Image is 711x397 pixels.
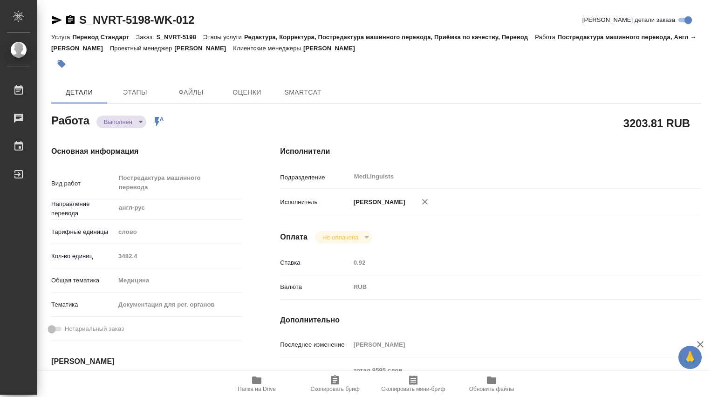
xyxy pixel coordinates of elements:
p: Последнее изменение [280,340,350,349]
div: Медицина [115,273,243,288]
input: Пустое поле [115,249,243,263]
p: Перевод Стандарт [72,34,136,41]
p: Подразделение [280,173,350,182]
input: Пустое поле [350,256,666,269]
button: Скопировать мини-бриф [374,371,452,397]
h4: Основная информация [51,146,243,157]
p: Заказ: [136,34,156,41]
div: Выполнен [96,116,146,128]
p: Редактура, Корректура, Постредактура машинного перевода, Приёмка по качеству, Перевод [244,34,535,41]
p: Исполнитель [280,198,350,207]
span: [PERSON_NAME] детали заказа [582,15,675,25]
p: Тарифные единицы [51,227,115,237]
textarea: тотал 9595 слов Режим правок сохранить в финальном документе [350,363,666,388]
span: Оценки [225,87,269,98]
p: S_NVRT-5198 [157,34,203,41]
span: Детали [57,87,102,98]
button: Скопировать ссылку [65,14,76,26]
p: Валюта [280,282,350,292]
span: Скопировать мини-бриф [381,386,445,392]
button: Добавить тэг [51,54,72,74]
span: Скопировать бриф [310,386,359,392]
h4: [PERSON_NAME] [51,356,243,367]
p: [PERSON_NAME] [350,198,405,207]
h4: Исполнители [280,146,701,157]
p: [PERSON_NAME] [174,45,233,52]
p: Направление перевода [51,199,115,218]
div: Выполнен [315,231,372,244]
p: Работа [535,34,558,41]
span: Файлы [169,87,213,98]
p: Тематика [51,300,115,309]
span: Нотариальный заказ [65,324,124,334]
h4: Оплата [280,232,308,243]
p: [PERSON_NAME] [303,45,362,52]
button: Не оплачена [320,233,361,241]
p: Кол-во единиц [51,252,115,261]
div: слово [115,224,243,240]
p: Общая тематика [51,276,115,285]
button: 🙏 [678,346,702,369]
div: RUB [350,279,666,295]
span: 🙏 [682,348,698,367]
h2: Работа [51,111,89,128]
span: Обновить файлы [469,386,514,392]
button: Скопировать бриф [296,371,374,397]
p: Ставка [280,258,350,267]
p: Клиентские менеджеры [233,45,303,52]
h2: 3203.81 RUB [623,115,690,131]
div: Документация для рег. органов [115,297,243,313]
button: Удалить исполнителя [415,192,435,212]
input: Пустое поле [350,338,666,351]
p: Услуга [51,34,72,41]
span: Этапы [113,87,157,98]
h4: Дополнительно [280,315,701,326]
p: Этапы услуги [203,34,244,41]
button: Выполнен [101,118,135,126]
p: Проектный менеджер [110,45,174,52]
button: Обновить файлы [452,371,531,397]
span: Папка на Drive [238,386,276,392]
p: Вид работ [51,179,115,188]
a: S_NVRT-5198-WK-012 [79,14,194,26]
span: SmartCat [280,87,325,98]
button: Скопировать ссылку для ЯМессенджера [51,14,62,26]
button: Папка на Drive [218,371,296,397]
